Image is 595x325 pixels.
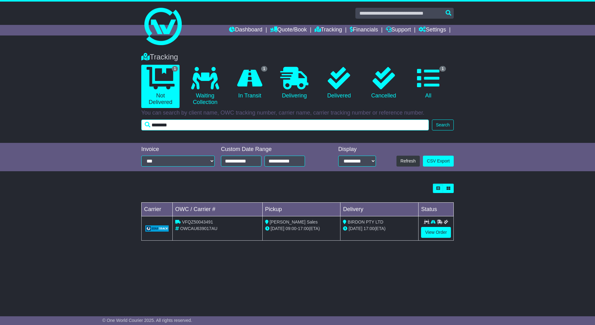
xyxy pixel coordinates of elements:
[419,203,454,216] td: Status
[298,226,309,231] span: 17:00
[409,65,447,101] a: 1 All
[180,226,218,231] span: OWCAU639017AU
[141,146,215,153] div: Invoice
[270,219,318,224] span: [PERSON_NAME] Sales
[186,65,224,108] a: Waiting Collection
[261,66,268,72] span: 1
[338,146,376,153] div: Display
[142,203,173,216] td: Carrier
[262,203,340,216] td: Pickup
[173,203,263,216] td: OWC / Carrier #
[340,203,419,216] td: Delivery
[229,25,262,35] a: Dashboard
[348,219,383,224] span: BIRDON PTY LTD
[102,318,192,323] span: © One World Courier 2025. All rights reserved.
[172,66,178,72] span: 1
[141,110,454,116] p: You can search by client name, OWC tracking number, carrier name, carrier tracking number or refe...
[265,225,338,232] div: - (ETA)
[350,25,378,35] a: Financials
[271,226,284,231] span: [DATE]
[349,226,362,231] span: [DATE]
[343,225,416,232] div: (ETA)
[439,66,446,72] span: 1
[141,65,180,108] a: 1 Not Delivered
[421,227,451,238] a: View Order
[396,156,420,167] button: Refresh
[286,226,297,231] span: 09:00
[315,25,342,35] a: Tracking
[231,65,269,101] a: 1 In Transit
[432,120,454,130] button: Search
[270,25,307,35] a: Quote/Book
[363,226,374,231] span: 17:00
[364,65,403,101] a: Cancelled
[182,219,213,224] span: VFQZ50043491
[221,146,321,153] div: Custom Date Range
[138,53,457,62] div: Tracking
[386,25,411,35] a: Support
[145,225,169,232] img: GetCarrierServiceLogo
[320,65,358,101] a: Delivered
[419,25,446,35] a: Settings
[423,156,454,167] a: CSV Export
[275,65,313,101] a: Delivering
